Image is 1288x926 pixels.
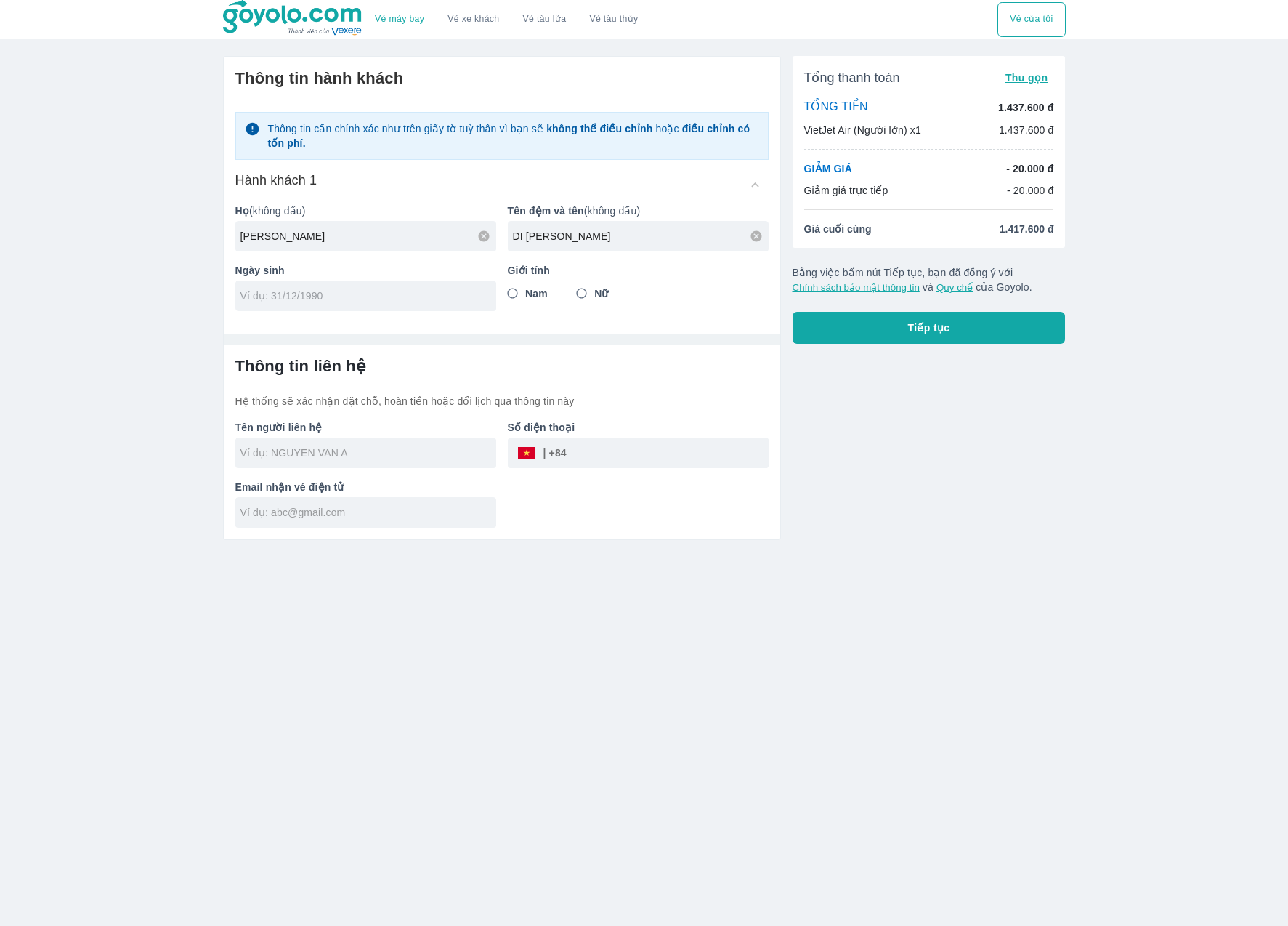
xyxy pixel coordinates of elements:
span: Tiếp tục [908,321,950,335]
span: Nữ [594,286,608,301]
button: Chính sách bảo mật thông tin [793,282,920,293]
div: choose transportation mode [363,2,649,37]
input: Ví dụ: NGUYEN VAN A [240,446,496,460]
h6: Thông tin hành khách [235,68,769,89]
input: Ví dụ: NGUYEN [240,229,496,243]
p: - 20.000 đ [1007,183,1054,198]
p: Giới tính [508,263,769,278]
p: - 20.000 đ [1006,161,1053,176]
input: Ví dụ: VAN A [513,229,769,243]
span: Nam [525,286,548,301]
a: Vé máy bay [375,14,424,25]
span: Tổng thanh toán [804,69,900,86]
span: Giá cuối cùng [804,222,872,236]
p: Bằng việc bấm nút Tiếp tục, bạn đã đồng ý với và của Goyolo. [793,265,1066,294]
p: VietJet Air (Người lớn) x1 [804,123,921,137]
button: Quy chế [936,282,973,293]
b: Họ [235,205,249,217]
p: 1.437.600 đ [999,123,1054,137]
div: choose transportation mode [997,2,1065,37]
p: Thông tin cần chính xác như trên giấy tờ tuỳ thân vì bạn sẽ hoặc [267,121,758,150]
span: 1.417.600 đ [1000,222,1054,236]
p: Giảm giá trực tiếp [804,183,888,198]
button: Tiếp tục [793,312,1066,344]
p: TỔNG TIỀN [804,100,868,116]
b: Tên người liên hệ [235,422,323,433]
strong: không thể điều chỉnh [546,123,652,134]
button: Vé tàu thủy [578,2,649,37]
b: Tên đệm và tên [508,205,584,217]
h6: Thông tin liên hệ [235,356,769,377]
p: Ngày sinh [235,263,496,278]
p: GIẢM GIÁ [804,161,852,176]
a: Vé xe khách [447,14,499,25]
a: Vé tàu lửa [511,2,578,37]
p: (không dấu) [235,204,496,218]
button: Vé của tôi [997,2,1065,37]
b: Số điện thoại [508,422,575,433]
input: Ví dụ: 31/12/1990 [240,289,482,303]
input: Ví dụ: abc@gmail.com [240,505,496,520]
span: Thu gọn [1005,72,1048,84]
button: Thu gọn [1000,68,1054,88]
h6: Hành khách 1 [235,172,317,189]
p: (không dấu) [508,204,769,218]
p: Hệ thống sẽ xác nhận đặt chỗ, hoàn tiền hoặc đổi lịch qua thông tin này [235,394,769,408]
p: 1.437.600 đ [998,100,1053,115]
b: Email nhận vé điện tử [235,481,344,493]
